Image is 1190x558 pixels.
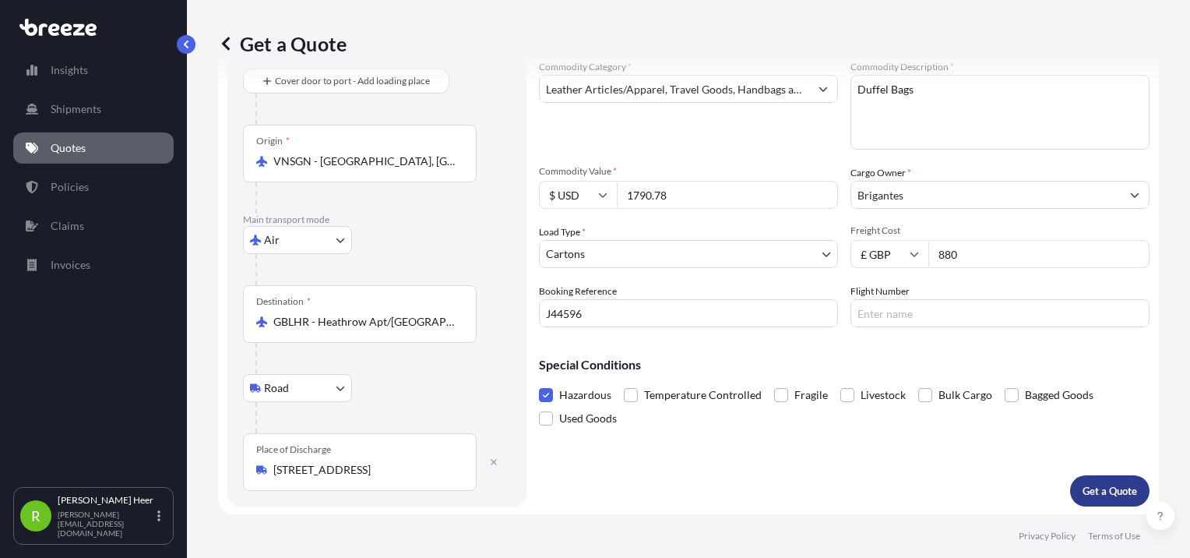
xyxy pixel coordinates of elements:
[273,462,457,478] input: Place of Discharge
[51,257,90,273] p: Invoices
[1019,530,1076,542] a: Privacy Policy
[850,284,910,299] label: Flight Number
[273,154,457,169] input: Origin
[13,94,174,125] a: Shipments
[546,246,585,262] span: Cartons
[13,249,174,281] a: Invoices
[256,443,331,456] div: Place of Discharge
[51,140,86,156] p: Quotes
[540,75,809,103] input: Select a commodity type
[264,232,280,248] span: Air
[928,240,1150,268] input: Enter amount
[51,218,84,234] p: Claims
[58,494,154,507] p: [PERSON_NAME] Heer
[273,314,457,330] input: Destination
[218,31,347,56] p: Get a Quote
[539,284,617,299] label: Booking Reference
[243,374,352,402] button: Select transport
[850,165,911,181] label: Cargo Owner
[58,510,154,538] p: [PERSON_NAME][EMAIL_ADDRESS][DOMAIN_NAME]
[539,240,838,268] button: Cartons
[644,383,762,407] span: Temperature Controlled
[51,179,89,195] p: Policies
[559,407,617,430] span: Used Goods
[539,165,838,178] span: Commodity Value
[51,62,88,78] p: Insights
[539,358,1150,371] p: Special Conditions
[13,55,174,86] a: Insights
[256,135,290,147] div: Origin
[851,181,1121,209] input: Full name
[13,132,174,164] a: Quotes
[1070,475,1150,507] button: Get a Quote
[31,508,40,524] span: R
[13,171,174,203] a: Policies
[850,224,1150,237] span: Freight Cost
[51,101,101,117] p: Shipments
[794,383,828,407] span: Fragile
[938,383,992,407] span: Bulk Cargo
[539,299,838,327] input: Your internal reference
[617,181,838,209] input: Type amount
[861,383,906,407] span: Livestock
[243,226,352,254] button: Select transport
[850,299,1150,327] input: Enter name
[1088,530,1140,542] a: Terms of Use
[559,383,611,407] span: Hazardous
[1025,383,1093,407] span: Bagged Goods
[264,380,289,396] span: Road
[13,210,174,242] a: Claims
[1121,181,1149,209] button: Show suggestions
[809,75,837,103] button: Show suggestions
[256,295,311,308] div: Destination
[243,69,449,94] button: Cover door to port - Add loading place
[243,214,511,226] p: Main transport mode
[539,224,586,240] span: Load Type
[1083,483,1137,499] p: Get a Quote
